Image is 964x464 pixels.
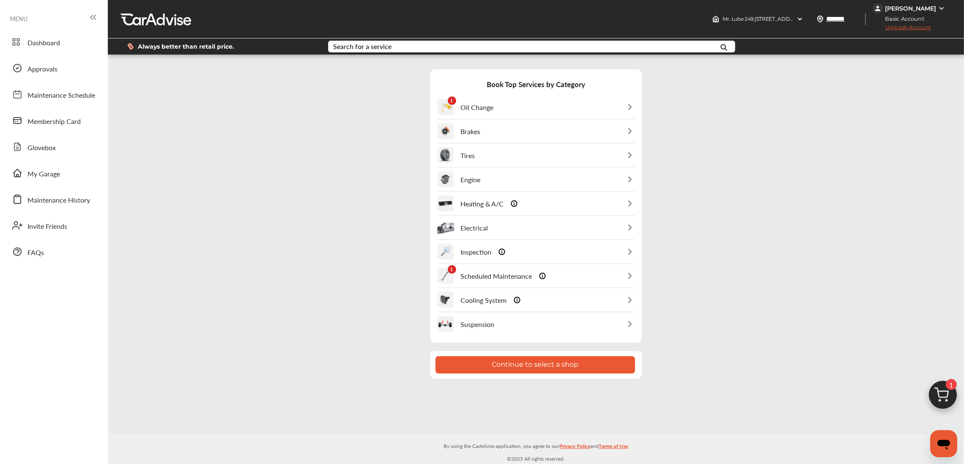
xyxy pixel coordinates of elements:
img: Info icon [539,272,546,280]
span: MENU [10,15,27,22]
p: Inspection [461,247,492,257]
span: 1 [946,379,957,390]
img: oilchange.svg [437,99,454,115]
img: heating&ac.svg [437,195,454,212]
img: Info icon [498,248,505,255]
span: FAQs [27,247,44,258]
img: left_arrow_icon.0f472efe.svg [625,102,635,112]
img: engine.svg [437,171,454,188]
img: inspection.svg [437,243,454,260]
img: header-home-logo.8d720a4f.svg [712,16,719,22]
img: coolingsystem.svg [437,291,454,308]
div: Search for a service [333,43,392,50]
span: Maintenance History [27,195,90,206]
img: electrical.svg [437,219,454,236]
img: left_arrow_icon.0f472efe.svg [625,150,635,160]
img: dollor_label_vector.a70140d1.svg [127,43,134,50]
a: My Garage [8,162,99,184]
a: Invite Friends [8,214,99,236]
a: Glovebox [8,136,99,158]
p: Electrical [461,223,488,233]
img: Info icon [514,297,520,304]
p: Scheduled Maintenance [461,271,532,281]
img: header-divider.bc55588e.svg [865,13,866,25]
p: By using the CarAdvise application, you agree to our and [108,441,964,450]
span: Maintenance Schedule [27,90,95,101]
p: Brakes [461,126,481,136]
div: 1 [448,96,456,105]
a: FAQs [8,241,99,263]
img: left_arrow_icon.0f472efe.svg [625,198,635,209]
span: Glovebox [27,143,56,154]
span: My Garage [27,169,60,180]
img: left_arrow_icon.0f472efe.svg [625,271,635,281]
img: left_arrow_icon.0f472efe.svg [625,319,635,329]
p: Heating & A/C [461,199,504,209]
img: tires.svg [437,147,454,164]
img: left_arrow_icon.0f472efe.svg [625,247,635,257]
img: scheduledmaintenance.svg [437,267,454,284]
span: Invite Friends [27,221,67,232]
p: Suspension [461,319,495,329]
p: Oil Change [461,102,494,112]
span: Mr. Lube 249 , [STREET_ADDRESS][PERSON_NAME] Scarborough , ON M1P 2R5 [723,16,910,22]
span: Always better than retail price. [138,44,234,49]
a: Approvals [8,57,99,79]
div: 1 [448,265,456,274]
img: header-down-arrow.9dd2ce7d.svg [797,16,803,22]
img: left_arrow_icon.0f472efe.svg [625,295,635,305]
img: cart_icon.3d0951e8.svg [923,377,963,417]
span: Dashboard [27,38,60,49]
div: [PERSON_NAME] [885,5,936,12]
p: Cooling System [461,295,507,305]
a: Membership Card [8,110,99,132]
span: Membership Card [27,116,81,127]
img: jVpblrzwTbfkPYzPPzSLxeg0AAAAASUVORK5CYII= [873,3,883,14]
img: WGsFRI8htEPBVLJbROoPRyZpYNWhNONpIPPETTm6eUC0GeLEiAAAAAElFTkSuQmCC [938,5,945,12]
a: Dashboard [8,31,99,53]
iframe: Button to launch messaging window [930,430,957,457]
img: suspension.svg [437,316,454,332]
img: left_arrow_icon.0f472efe.svg [625,126,635,136]
a: Maintenance History [8,188,99,210]
a: Terms of Use [599,441,628,454]
a: Maintenance Schedule [8,83,99,105]
span: Approvals [27,64,58,75]
p: Tires [461,151,475,160]
h4: Book Top Services by Category [437,75,635,89]
img: Info icon [511,200,518,207]
a: Privacy Policy [560,441,591,454]
img: left_arrow_icon.0f472efe.svg [625,174,635,184]
span: Upgrade Account [873,24,931,35]
img: left_arrow_icon.0f472efe.svg [625,222,635,233]
button: Continue to select a shop [435,356,635,373]
span: Basic Account [874,14,931,23]
img: brakes.svg [437,123,454,140]
img: location_vector.a44bc228.svg [817,16,824,22]
p: Engine [461,175,481,184]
